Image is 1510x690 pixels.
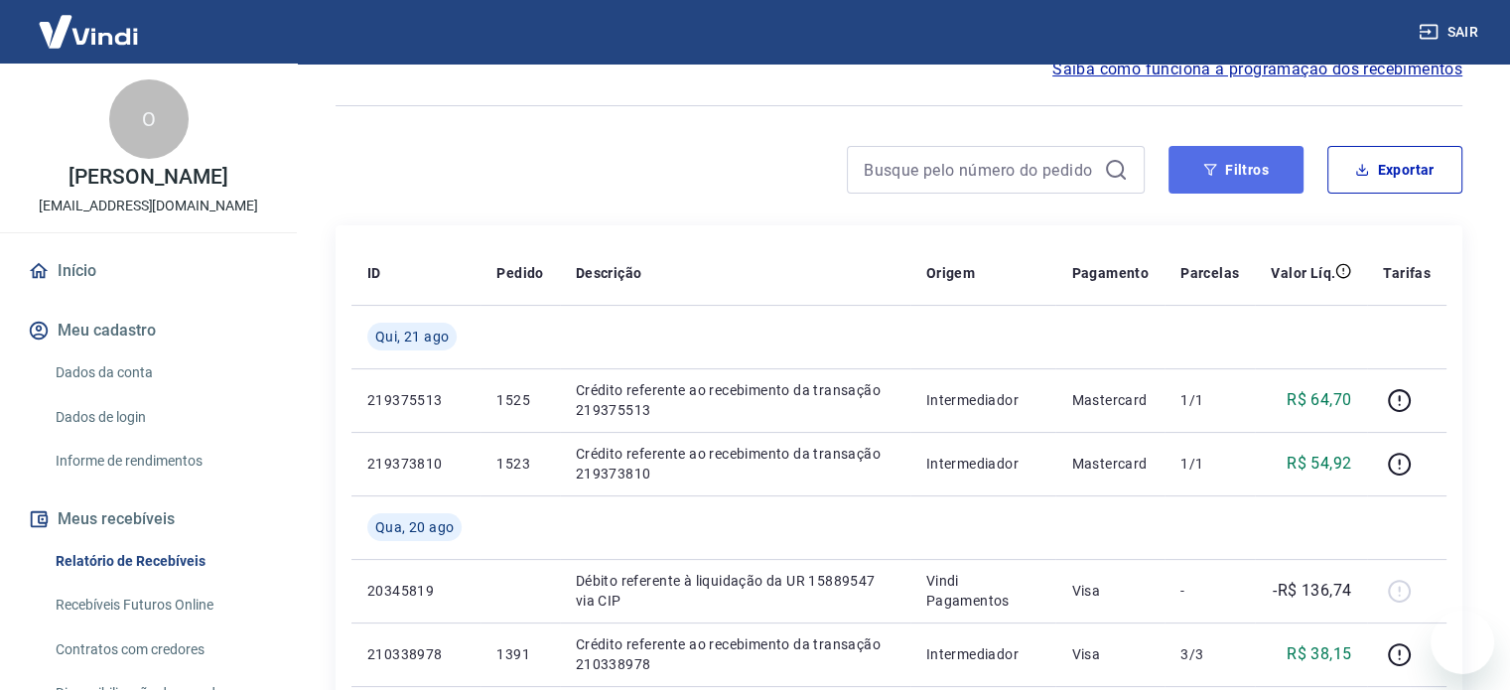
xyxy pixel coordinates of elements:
p: -R$ 136,74 [1273,579,1351,603]
a: Saiba como funciona a programação dos recebimentos [1052,58,1462,81]
p: Intermediador [926,390,1040,410]
button: Meu cadastro [24,309,273,352]
a: Relatório de Recebíveis [48,541,273,582]
p: Visa [1071,644,1149,664]
p: 1525 [496,390,543,410]
a: Recebíveis Futuros Online [48,585,273,625]
a: Início [24,249,273,293]
p: 1523 [496,454,543,474]
p: ID [367,263,381,283]
p: Origem [926,263,975,283]
iframe: Botão para abrir a janela de mensagens [1431,611,1494,674]
p: Mastercard [1071,454,1149,474]
p: 219373810 [367,454,465,474]
p: Intermediador [926,454,1040,474]
p: R$ 38,15 [1287,642,1351,666]
p: Pagamento [1071,263,1149,283]
button: Sair [1415,14,1486,51]
a: Dados de login [48,397,273,438]
button: Filtros [1168,146,1304,194]
p: R$ 64,70 [1287,388,1351,412]
button: Meus recebíveis [24,497,273,541]
p: Vindi Pagamentos [926,571,1040,611]
p: 1391 [496,644,543,664]
p: Parcelas [1180,263,1239,283]
button: Exportar [1327,146,1462,194]
p: Crédito referente ao recebimento da transação 219375513 [576,380,894,420]
p: 219375513 [367,390,465,410]
p: 210338978 [367,644,465,664]
input: Busque pelo número do pedido [864,155,1096,185]
p: 1/1 [1180,454,1239,474]
p: R$ 54,92 [1287,452,1351,476]
p: Crédito referente ao recebimento da transação 219373810 [576,444,894,483]
p: 3/3 [1180,644,1239,664]
a: Dados da conta [48,352,273,393]
p: Valor Líq. [1271,263,1335,283]
p: Descrição [576,263,642,283]
p: Intermediador [926,644,1040,664]
a: Informe de rendimentos [48,441,273,482]
p: Débito referente à liquidação da UR 15889547 via CIP [576,571,894,611]
a: Contratos com credores [48,629,273,670]
span: Qui, 21 ago [375,327,449,346]
p: Tarifas [1383,263,1431,283]
p: - [1180,581,1239,601]
p: 1/1 [1180,390,1239,410]
p: Pedido [496,263,543,283]
p: [EMAIL_ADDRESS][DOMAIN_NAME] [39,196,258,216]
img: Vindi [24,1,153,62]
div: O [109,79,189,159]
p: Crédito referente ao recebimento da transação 210338978 [576,634,894,674]
p: Mastercard [1071,390,1149,410]
span: Qua, 20 ago [375,517,454,537]
p: 20345819 [367,581,465,601]
p: Visa [1071,581,1149,601]
p: [PERSON_NAME] [69,167,227,188]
